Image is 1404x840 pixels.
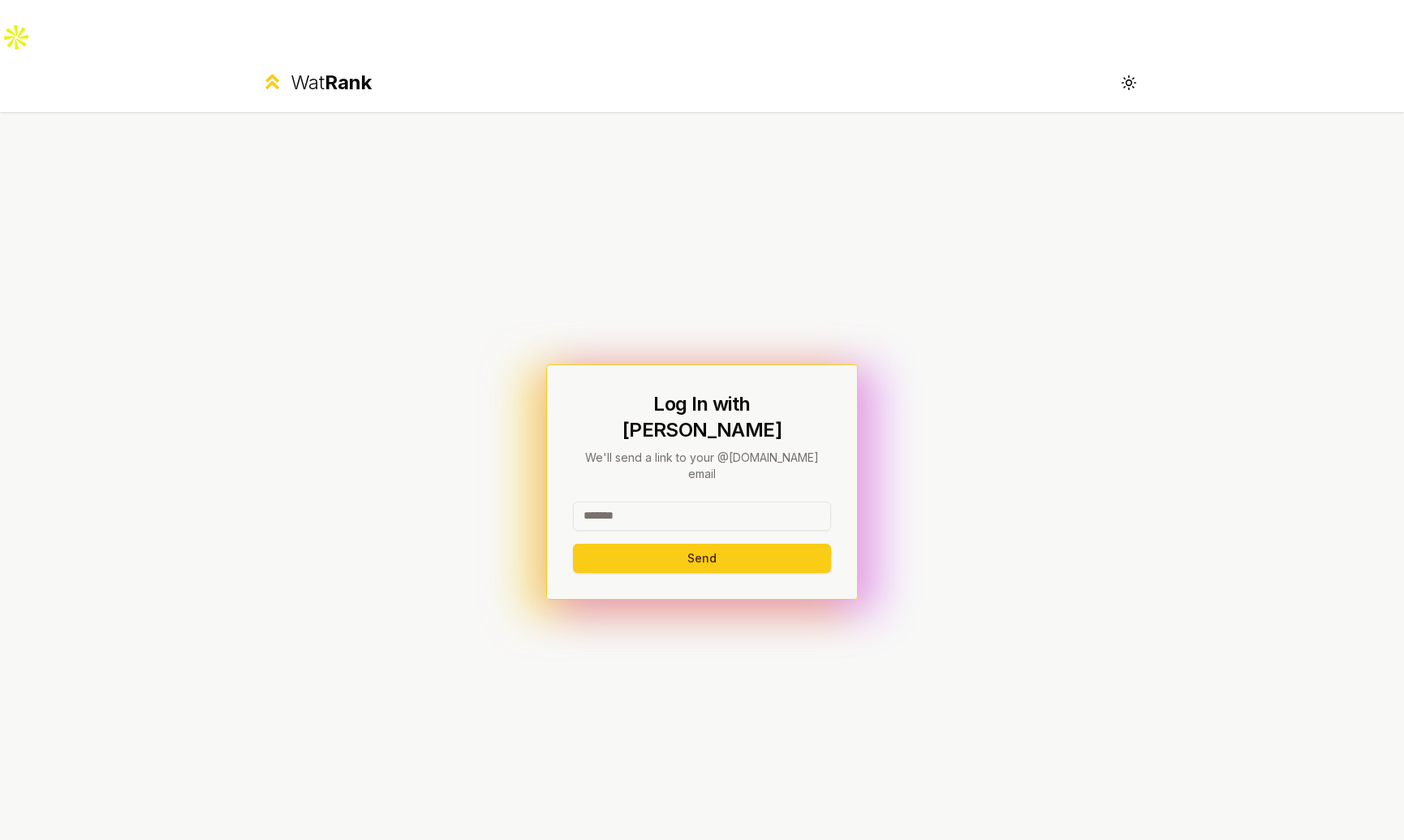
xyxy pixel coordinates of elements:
a: WatRank [261,70,372,96]
span: Rank [325,71,372,94]
div: Wat [291,70,372,96]
button: Send [573,544,831,573]
p: We'll send a link to your @[DOMAIN_NAME] email [573,450,831,482]
h1: Log In with [PERSON_NAME] [573,391,831,443]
